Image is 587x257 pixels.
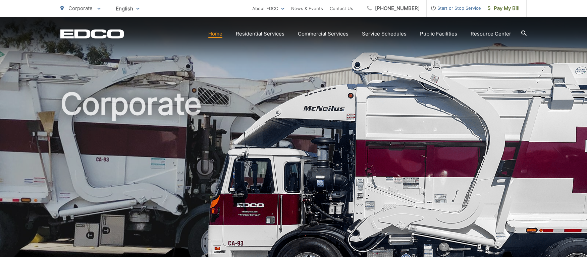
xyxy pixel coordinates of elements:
[471,30,511,38] a: Resource Center
[488,4,520,12] span: Pay My Bill
[208,30,222,38] a: Home
[252,4,284,12] a: About EDCO
[291,4,323,12] a: News & Events
[330,4,353,12] a: Contact Us
[111,3,145,14] span: English
[420,30,457,38] a: Public Facilities
[68,5,93,11] span: Corporate
[362,30,407,38] a: Service Schedules
[60,29,124,39] a: EDCD logo. Return to the homepage.
[236,30,284,38] a: Residential Services
[298,30,349,38] a: Commercial Services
